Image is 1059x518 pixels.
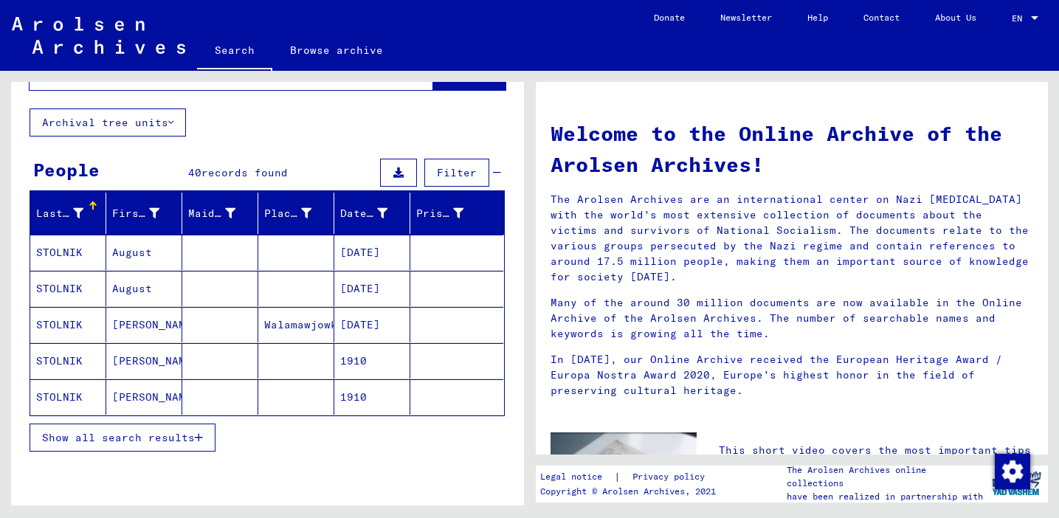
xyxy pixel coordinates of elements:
[334,193,410,234] mat-header-cell: Date of Birth
[787,490,984,503] p: have been realized in partnership with
[36,201,106,225] div: Last Name
[106,343,182,379] mat-cell: [PERSON_NAME]
[197,32,272,71] a: Search
[719,443,1033,474] p: This short video covers the most important tips for searching the Online Archive.
[30,379,106,415] mat-cell: STOLNIK
[30,235,106,270] mat-cell: STOLNIK
[188,206,235,221] div: Maiden Name
[437,166,477,179] span: Filter
[551,432,697,512] img: video.jpg
[340,201,410,225] div: Date of Birth
[112,201,182,225] div: First Name
[410,193,503,234] mat-header-cell: Prisoner #
[424,159,489,187] button: Filter
[989,465,1044,502] img: yv_logo.png
[30,108,186,137] button: Archival tree units
[340,206,387,221] div: Date of Birth
[334,379,410,415] mat-cell: 1910
[540,485,722,498] p: Copyright © Arolsen Archives, 2021
[994,453,1029,488] div: Zustimmung ändern
[540,469,614,485] a: Legal notice
[1012,13,1022,24] mat-select-trigger: EN
[787,463,984,490] p: The Arolsen Archives online collections
[995,454,1030,489] img: Zustimmung ändern
[551,295,1034,342] p: Many of the around 30 million documents are now available in the Online Archive of the Arolsen Ar...
[416,201,486,225] div: Prisoner #
[334,307,410,342] mat-cell: [DATE]
[30,193,106,234] mat-header-cell: Last Name
[272,32,401,68] a: Browse archive
[416,206,463,221] div: Prisoner #
[188,201,258,225] div: Maiden Name
[12,17,185,54] img: Arolsen_neg.svg
[621,469,722,485] a: Privacy policy
[258,193,334,234] mat-header-cell: Place of Birth
[264,201,334,225] div: Place of Birth
[258,307,334,342] mat-cell: Walamawjowka
[540,469,722,485] div: |
[36,206,83,221] div: Last Name
[551,352,1034,398] p: In [DATE], our Online Archive received the European Heritage Award / Europa Nostra Award 2020, Eu...
[42,431,195,444] span: Show all search results
[188,166,201,179] span: 40
[30,307,106,342] mat-cell: STOLNIK
[551,192,1034,285] p: The Arolsen Archives are an international center on Nazi [MEDICAL_DATA] with the world’s most ext...
[551,118,1034,180] h1: Welcome to the Online Archive of the Arolsen Archives!
[201,166,288,179] span: records found
[334,235,410,270] mat-cell: [DATE]
[30,271,106,306] mat-cell: STOLNIK
[106,193,182,234] mat-header-cell: First Name
[33,156,100,183] div: People
[106,307,182,342] mat-cell: [PERSON_NAME]
[182,193,258,234] mat-header-cell: Maiden Name
[334,271,410,306] mat-cell: [DATE]
[106,235,182,270] mat-cell: August
[112,206,159,221] div: First Name
[264,206,311,221] div: Place of Birth
[106,271,182,306] mat-cell: August
[30,424,215,452] button: Show all search results
[30,343,106,379] mat-cell: STOLNIK
[106,379,182,415] mat-cell: [PERSON_NAME]
[334,343,410,379] mat-cell: 1910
